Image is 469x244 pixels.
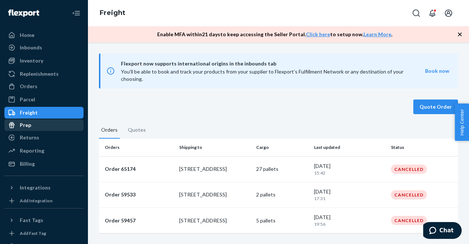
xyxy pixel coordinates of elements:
[314,214,385,227] div: [DATE]
[441,6,456,20] button: Open account menu
[100,9,125,17] a: Freight
[455,104,469,141] button: Help Center
[4,145,84,157] a: Reporting
[4,119,84,131] a: Prep
[157,31,392,38] p: Enable MFA within 21 days to keep accessing the Seller Portal. to setup now. .
[20,96,35,103] div: Parcel
[256,165,308,173] p: 27 pallets
[388,139,465,156] th: Status
[391,190,427,199] div: CANCELLED
[306,31,330,37] a: Click here
[99,139,176,156] th: Orders
[256,191,308,198] p: 2 pallets
[179,165,251,173] p: [STREET_ADDRESS]
[4,80,84,92] a: Orders
[425,67,449,75] button: Book now
[20,121,31,129] div: Prep
[4,229,84,238] a: Add Fast Tag
[314,188,385,202] div: [DATE]
[176,139,254,156] th: Shipping to
[99,126,120,139] button: Orders
[105,165,173,173] p: Order 65174
[126,126,148,138] button: Quotes
[425,6,440,20] button: Open notifications
[20,109,38,116] div: Freight
[311,139,388,156] th: Last updated
[20,160,35,168] div: Billing
[4,107,84,119] a: Freight
[20,83,37,90] div: Orders
[4,29,84,41] a: Home
[8,10,39,17] img: Flexport logo
[20,44,42,51] div: Inbounds
[20,147,44,154] div: Reporting
[4,94,84,105] a: Parcel
[20,70,59,78] div: Replenishments
[4,158,84,170] a: Billing
[409,6,424,20] button: Open Search Box
[256,217,308,224] p: 5 pallets
[4,55,84,67] a: Inventory
[253,139,311,156] th: Cargo
[413,100,458,114] button: Quote Order
[4,132,84,143] a: Returns
[314,195,385,202] p: 17:31
[69,6,84,20] button: Close Navigation
[94,3,131,24] ol: breadcrumbs
[20,184,51,191] div: Integrations
[20,217,43,224] div: Fast Tags
[20,198,52,204] div: Add Integration
[4,68,84,80] a: Replenishments
[121,59,425,68] span: Flexport now supports international origins in the inbounds tab
[314,170,385,176] p: 15:42
[4,42,84,53] a: Inbounds
[391,165,427,174] div: CANCELLED
[105,217,173,224] p: Order 59457
[20,31,34,39] div: Home
[4,182,84,194] button: Integrations
[20,57,43,64] div: Inventory
[4,196,84,205] a: Add Integration
[391,216,427,225] div: CANCELLED
[179,217,251,224] p: [STREET_ADDRESS]
[179,191,251,198] p: [STREET_ADDRESS]
[314,162,385,176] div: [DATE]
[423,222,462,240] iframe: Opens a widget where you can chat to one of our agents
[20,134,39,141] div: Returns
[314,221,385,227] p: 19:56
[363,31,391,37] a: Learn More
[121,68,403,82] span: You’ll be able to book and track your products from your supplier to Flexport’s Fulfillment Netwo...
[105,191,173,198] p: Order 59533
[20,230,46,236] div: Add Fast Tag
[4,214,84,226] button: Fast Tags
